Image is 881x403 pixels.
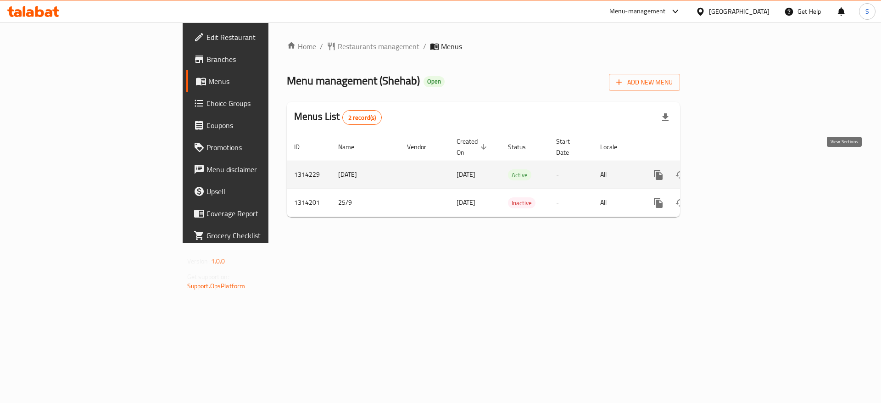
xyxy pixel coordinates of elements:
[294,141,312,152] span: ID
[609,74,680,91] button: Add New Menu
[407,141,438,152] span: Vendor
[206,230,323,241] span: Grocery Checklist
[640,133,743,161] th: Actions
[287,41,680,52] nav: breadcrumb
[508,198,535,208] span: Inactive
[669,192,691,214] button: Change Status
[186,136,330,158] a: Promotions
[206,208,323,219] span: Coverage Report
[647,164,669,186] button: more
[424,76,445,87] div: Open
[186,202,330,224] a: Coverage Report
[331,189,400,217] td: 25/9
[338,141,366,152] span: Name
[669,164,691,186] button: Change Status
[709,6,769,17] div: [GEOGRAPHIC_DATA]
[508,169,531,180] div: Active
[508,197,535,208] div: Inactive
[206,186,323,197] span: Upsell
[423,41,426,52] li: /
[186,48,330,70] a: Branches
[187,271,229,283] span: Get support on:
[331,161,400,189] td: [DATE]
[186,114,330,136] a: Coupons
[206,164,323,175] span: Menu disclaimer
[549,189,593,217] td: -
[327,41,419,52] a: Restaurants management
[593,161,640,189] td: All
[294,110,382,125] h2: Menus List
[508,141,538,152] span: Status
[508,170,531,180] span: Active
[206,142,323,153] span: Promotions
[600,141,629,152] span: Locale
[457,196,475,208] span: [DATE]
[549,161,593,189] td: -
[186,70,330,92] a: Menus
[609,6,666,17] div: Menu-management
[343,113,382,122] span: 2 record(s)
[654,106,676,129] div: Export file
[186,92,330,114] a: Choice Groups
[424,78,445,85] span: Open
[616,77,673,88] span: Add New Menu
[186,26,330,48] a: Edit Restaurant
[187,280,245,292] a: Support.OpsPlatform
[457,136,490,158] span: Created On
[187,255,210,267] span: Version:
[211,255,225,267] span: 1.0.0
[556,136,582,158] span: Start Date
[338,41,419,52] span: Restaurants management
[206,54,323,65] span: Branches
[186,224,330,246] a: Grocery Checklist
[186,158,330,180] a: Menu disclaimer
[287,70,420,91] span: Menu management ( Shehab )
[647,192,669,214] button: more
[593,189,640,217] td: All
[208,76,323,87] span: Menus
[457,168,475,180] span: [DATE]
[186,180,330,202] a: Upsell
[206,120,323,131] span: Coupons
[287,133,743,217] table: enhanced table
[206,32,323,43] span: Edit Restaurant
[206,98,323,109] span: Choice Groups
[441,41,462,52] span: Menus
[342,110,382,125] div: Total records count
[865,6,869,17] span: S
